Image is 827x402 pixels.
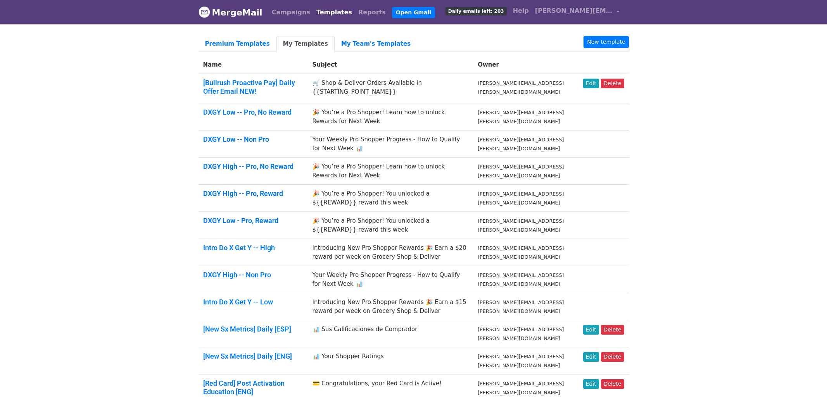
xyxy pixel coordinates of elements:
a: DXGY High -- Non Pro [203,271,271,279]
a: [PERSON_NAME][EMAIL_ADDRESS][PERSON_NAME][DOMAIN_NAME] [532,3,623,21]
a: Delete [601,325,624,335]
td: 📊 Your Shopper Ratings [308,347,473,375]
a: Intro Do X Get Y -- High [203,244,275,252]
small: [PERSON_NAME][EMAIL_ADDRESS][PERSON_NAME][DOMAIN_NAME] [478,137,564,151]
small: [PERSON_NAME][EMAIL_ADDRESS][PERSON_NAME][DOMAIN_NAME] [478,110,564,124]
td: 🎉 You’re a Pro Shopper! Learn how to unlock Rewards for Next Week [308,103,473,131]
td: Your Weekly Pro Shopper Progress - How to Qualify for Next Week 📊 [308,266,473,293]
th: Owner [473,56,578,74]
a: Premium Templates [199,36,276,52]
a: Delete [601,379,624,389]
a: Reports [355,5,389,20]
a: [Bullrush Proactive Pay] Daily Offer Email NEW! [203,79,295,95]
td: Introducing New Pro Shopper Rewards 🎉 Earn a $20 reward per week on Grocery Shop & Deliver [308,239,473,266]
a: Edit [583,379,599,389]
a: DXGY High -- Pro, Reward [203,189,283,198]
a: Delete [601,352,624,362]
a: Edit [583,79,599,88]
a: New template [584,36,628,48]
a: DXGY Low -- Pro, No Reward [203,108,292,116]
span: Daily emails left: 203 [445,7,507,15]
td: Your Weekly Pro Shopper Progress - How to Qualify for Next Week 📊 [308,131,473,158]
small: [PERSON_NAME][EMAIL_ADDRESS][PERSON_NAME][DOMAIN_NAME] [478,326,564,341]
small: [PERSON_NAME][EMAIL_ADDRESS][PERSON_NAME][DOMAIN_NAME] [478,381,564,395]
td: 📊 Sus Calificaciones de Comprador [308,320,473,347]
a: Campaigns [269,5,313,20]
span: [PERSON_NAME][EMAIL_ADDRESS][PERSON_NAME][DOMAIN_NAME] [535,6,613,15]
a: Templates [313,5,355,20]
td: 🎉 You’re a Pro Shopper! You unlocked a ${{REWARD}} reward this week [308,212,473,239]
small: [PERSON_NAME][EMAIL_ADDRESS][PERSON_NAME][DOMAIN_NAME] [478,354,564,368]
td: 🎉 You’re a Pro Shopper! You unlocked a ${{REWARD}} reward this week [308,185,473,212]
small: [PERSON_NAME][EMAIL_ADDRESS][PERSON_NAME][DOMAIN_NAME] [478,80,564,95]
small: [PERSON_NAME][EMAIL_ADDRESS][PERSON_NAME][DOMAIN_NAME] [478,164,564,179]
a: [Red Card] Post Activation Education [ENG] [203,379,285,396]
a: DXGY Low -- Non Pro [203,135,269,143]
small: [PERSON_NAME][EMAIL_ADDRESS][PERSON_NAME][DOMAIN_NAME] [478,218,564,233]
a: My Team's Templates [335,36,417,52]
a: DXGY High -- Pro, No Reward [203,162,294,170]
small: [PERSON_NAME][EMAIL_ADDRESS][PERSON_NAME][DOMAIN_NAME] [478,245,564,260]
a: [New Sx Metrics] Daily [ESP] [203,325,291,333]
a: Edit [583,352,599,362]
td: 🛒 Shop & Deliver Orders Available in {{STARTING_POINT_NAME}} [308,74,473,103]
th: Subject [308,56,473,74]
td: 🎉 You’re a Pro Shopper! Learn how to unlock Rewards for Next Week [308,158,473,185]
a: Delete [601,79,624,88]
td: Introducing New Pro Shopper Rewards 🎉 Earn a $15 reward per week on Grocery Shop & Deliver [308,293,473,320]
a: My Templates [276,36,335,52]
small: [PERSON_NAME][EMAIL_ADDRESS][PERSON_NAME][DOMAIN_NAME] [478,299,564,314]
a: Edit [583,325,599,335]
a: DXGY Low - Pro, Reward [203,216,278,225]
a: Open Gmail [392,7,435,18]
a: [New Sx Metrics] Daily [ENG] [203,352,292,360]
small: [PERSON_NAME][EMAIL_ADDRESS][PERSON_NAME][DOMAIN_NAME] [478,191,564,206]
a: MergeMail [199,4,262,21]
a: Help [510,3,532,19]
img: MergeMail logo [199,6,210,18]
a: Intro Do X Get Y -- Low [203,298,273,306]
small: [PERSON_NAME][EMAIL_ADDRESS][PERSON_NAME][DOMAIN_NAME] [478,272,564,287]
a: Daily emails left: 203 [442,3,510,19]
th: Name [199,56,308,74]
